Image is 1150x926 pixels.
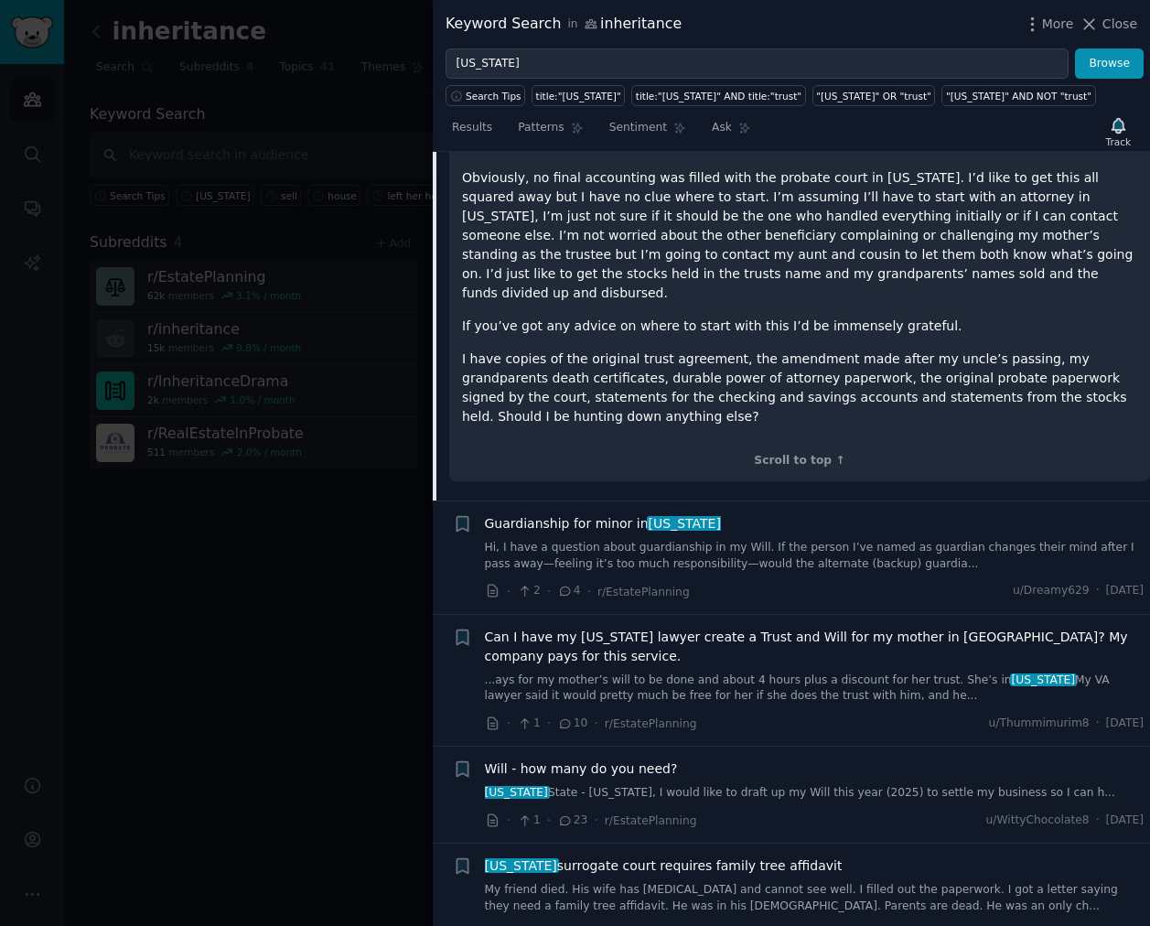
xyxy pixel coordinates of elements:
[485,759,678,779] a: Will - how many do you need?
[446,48,1069,80] input: Try a keyword related to your business
[511,113,589,151] a: Patterns
[597,586,690,598] span: r/EstatePlanning
[517,716,540,732] span: 1
[1102,15,1137,34] span: Close
[485,540,1145,572] a: Hi, I have a question about guardianship in my Will. If the person I’ve named as guardian changes...
[557,583,580,599] span: 4
[483,786,550,799] span: [US_STATE]
[557,716,587,732] span: 10
[1013,583,1090,599] span: u/Dreamy629
[462,317,1137,336] p: If you’ve got any advice on where to start with this I’d be immensely grateful.
[462,350,1137,426] p: I have copies of the original trust agreement, the amendment made after my uncle’s passing, my gr...
[989,716,1090,732] span: u/Thummimurim8
[1096,716,1100,732] span: ·
[636,90,801,102] div: title:"[US_STATE]" AND title:"trust"
[631,85,805,106] a: title:"[US_STATE]" AND title:"trust"
[1096,583,1100,599] span: ·
[609,120,667,136] span: Sentiment
[547,582,551,601] span: ·
[536,90,621,102] div: title:"[US_STATE]"
[594,714,597,733] span: ·
[485,673,1145,705] a: ...ays for my mother’s will to be done and about 4 hours plus a discount for her trust. She’s in[...
[485,856,843,876] a: [US_STATE]surrogate court requires family tree affidavit
[946,90,1091,102] div: "[US_STATE]" AND NOT "trust"
[517,813,540,829] span: 1
[1106,583,1144,599] span: [DATE]
[507,811,511,830] span: ·
[547,811,551,830] span: ·
[1010,673,1077,686] span: [US_STATE]
[485,514,721,533] a: Guardianship for minor in[US_STATE]
[594,811,597,830] span: ·
[986,813,1090,829] span: u/WittyChocolate8
[483,858,559,873] span: [US_STATE]
[485,514,721,533] span: Guardianship for minor in
[647,516,723,531] span: [US_STATE]
[705,113,758,151] a: Ask
[485,856,843,876] span: surrogate court requires family tree affidavit
[1075,48,1144,80] button: Browse
[1023,15,1074,34] button: More
[567,16,577,33] span: in
[1080,15,1137,34] button: Close
[1106,716,1144,732] span: [DATE]
[452,120,492,136] span: Results
[462,453,1137,469] div: Scroll to top ↑
[532,85,625,106] a: title:"[US_STATE]"
[547,714,551,733] span: ·
[485,882,1145,914] a: My friend died. His wife has [MEDICAL_DATA] and cannot see well. I filled out the paperwork. I go...
[507,582,511,601] span: ·
[517,583,540,599] span: 2
[1106,813,1144,829] span: [DATE]
[812,85,936,106] a: "[US_STATE]" OR "trust"
[1100,113,1137,151] button: Track
[557,813,587,829] span: 23
[1096,813,1100,829] span: ·
[485,785,1145,802] a: [US_STATE]State - [US_STATE], I would like to draft up my Will this year (2025) to settle my busi...
[507,714,511,733] span: ·
[816,90,931,102] div: "[US_STATE]" OR "trust"
[1042,15,1074,34] span: More
[446,113,499,151] a: Results
[712,120,732,136] span: Ask
[605,814,697,827] span: r/EstatePlanning
[1106,135,1131,148] div: Track
[466,90,521,102] span: Search Tips
[485,628,1145,666] a: Can I have my [US_STATE] lawyer create a Trust and Will for my mother in [GEOGRAPHIC_DATA]? My co...
[603,113,693,151] a: Sentiment
[518,120,564,136] span: Patterns
[446,13,682,36] div: Keyword Search inheritance
[462,168,1137,303] p: Obviously, no final accounting was filled with the probate court in [US_STATE]. I’d like to get t...
[587,582,591,601] span: ·
[605,717,697,730] span: r/EstatePlanning
[446,85,525,106] button: Search Tips
[941,85,1095,106] a: "[US_STATE]" AND NOT "trust"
